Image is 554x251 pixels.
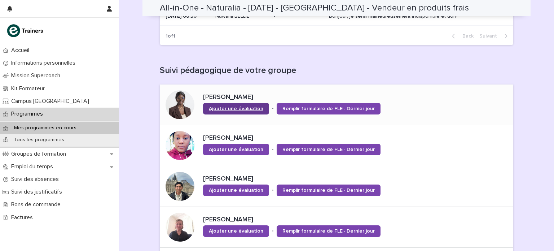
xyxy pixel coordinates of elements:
[8,201,66,208] p: Bons de commande
[277,144,381,155] a: Remplir formulaire de FLE · Dernier jour
[209,229,263,234] span: Ajouter une évaluation
[160,27,181,45] p: 1 of 1
[8,60,81,66] p: Informations personnelles
[160,3,469,13] h2: All-in-One - Naturalia - [DATE] - [GEOGRAPHIC_DATA] - Vendeur en produits frais
[8,163,59,170] p: Emploi du temps
[203,103,269,114] a: Ajouter une évaluation
[329,13,455,20] div: Bonjour, je serai malheureusement indisponible et donc absente ce jour pour raison de santé. Ne v...
[160,207,513,248] a: [PERSON_NAME]Ajouter une évaluation•Remplir formulaire de FLE · Dernier jour
[272,105,274,112] p: •
[6,23,45,38] img: K0CqGN7SDeD6s4JG8KQk
[203,216,431,224] p: [PERSON_NAME]
[160,85,513,125] a: [PERSON_NAME]Ajouter une évaluation•Remplir formulaire de FLE · Dernier jour
[272,187,274,193] p: •
[282,188,375,193] span: Remplir formulaire de FLE · Dernier jour
[160,166,513,207] a: [PERSON_NAME]Ajouter une évaluation•Remplir formulaire de FLE · Dernier jour
[446,33,476,39] button: Back
[166,13,210,20] p: [DATE] 06:30
[203,94,431,101] p: [PERSON_NAME]
[215,13,268,20] p: Nuwara BELLIL
[272,228,274,234] p: •
[160,8,513,26] tr: [DATE] 06:30Nuwara BELLIL-- Bonjour, je serai malheureusement indisponible et donc absente ce jou...
[160,65,513,76] h1: Suivi pédagogique de votre groupe
[479,34,501,39] span: Next
[277,225,381,237] a: Remplir formulaire de FLE · Dernier jour
[203,185,269,196] a: Ajouter une évaluation
[282,229,375,234] span: Remplir formulaire de FLE · Dernier jour
[209,106,263,111] span: Ajouter une évaluation
[160,125,513,166] a: [PERSON_NAME]Ajouter une évaluation•Remplir formulaire de FLE · Dernier jour
[203,225,269,237] a: Ajouter une évaluation
[8,137,70,143] p: Tous les programmes
[8,98,95,105] p: Campus [GEOGRAPHIC_DATA]
[8,151,72,157] p: Groupes de formation
[8,72,66,79] p: Mission Supercoach
[277,103,381,114] a: Remplir formulaire de FLE · Dernier jour
[203,175,431,183] p: [PERSON_NAME]
[8,176,65,183] p: Suivi des absences
[8,47,35,54] p: Accueil
[209,147,263,152] span: Ajouter une évaluation
[282,106,375,111] span: Remplir formulaire de FLE · Dernier jour
[8,85,50,92] p: Kit Formateur
[458,34,474,39] span: Back
[282,147,375,152] span: Remplir formulaire de FLE · Dernier jour
[8,189,68,195] p: Suivi des justificatifs
[203,144,269,155] a: Ajouter une évaluation
[8,111,49,117] p: Programmes
[8,125,82,131] p: Mes programmes en cours
[203,134,431,142] p: [PERSON_NAME]
[476,33,513,39] button: Next
[272,146,274,152] p: •
[209,188,263,193] span: Ajouter une évaluation
[277,185,381,196] a: Remplir formulaire de FLE · Dernier jour
[8,214,39,221] p: Factures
